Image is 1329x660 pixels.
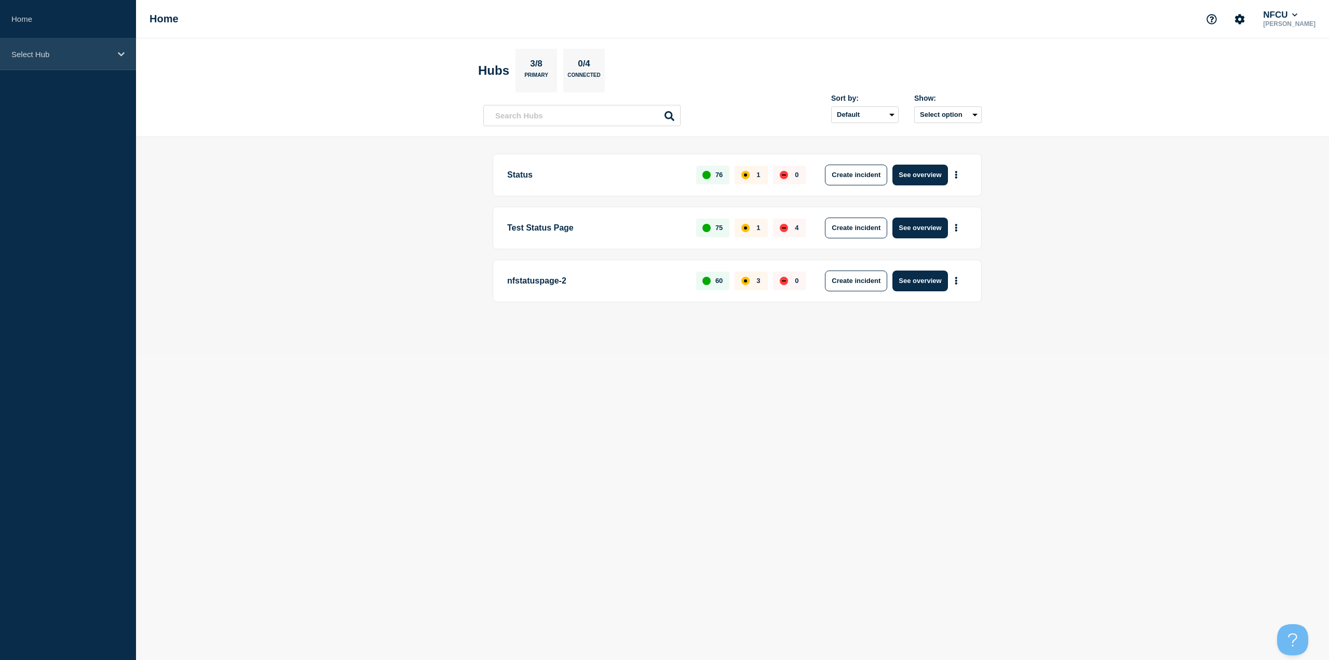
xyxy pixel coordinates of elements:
p: 1 [756,171,760,179]
div: up [702,224,711,232]
p: Primary [524,72,548,83]
div: down [780,277,788,285]
button: NFCU [1261,10,1299,20]
div: down [780,171,788,179]
button: More actions [950,271,963,290]
div: affected [741,171,750,179]
h1: Home [150,13,179,25]
select: Sort by [831,106,899,123]
button: Select option [914,106,982,123]
div: affected [741,277,750,285]
div: Show: [914,94,982,102]
p: 4 [795,224,798,232]
button: See overview [892,271,947,291]
p: Test Status Page [507,218,684,238]
button: See overview [892,218,947,238]
p: 1 [756,224,760,232]
button: Create incident [825,165,887,185]
h2: Hubs [478,63,509,78]
p: Select Hub [11,50,111,59]
button: More actions [950,165,963,184]
p: 3/8 [526,59,547,72]
div: up [702,277,711,285]
p: 3 [756,277,760,285]
p: 0 [795,277,798,285]
button: Create incident [825,218,887,238]
button: More actions [950,218,963,237]
p: 75 [715,224,723,232]
div: up [702,171,711,179]
input: Search Hubs [483,105,681,126]
p: [PERSON_NAME] [1261,20,1318,28]
p: 0 [795,171,798,179]
button: Create incident [825,271,887,291]
p: Connected [567,72,600,83]
p: 0/4 [574,59,594,72]
div: affected [741,224,750,232]
p: 76 [715,171,723,179]
p: Status [507,165,684,185]
iframe: Help Scout Beacon - Open [1277,624,1308,655]
div: down [780,224,788,232]
p: 60 [715,277,723,285]
p: nfstatuspage-2 [507,271,684,291]
button: Account settings [1229,8,1251,30]
button: See overview [892,165,947,185]
button: Support [1201,8,1223,30]
div: Sort by: [831,94,899,102]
